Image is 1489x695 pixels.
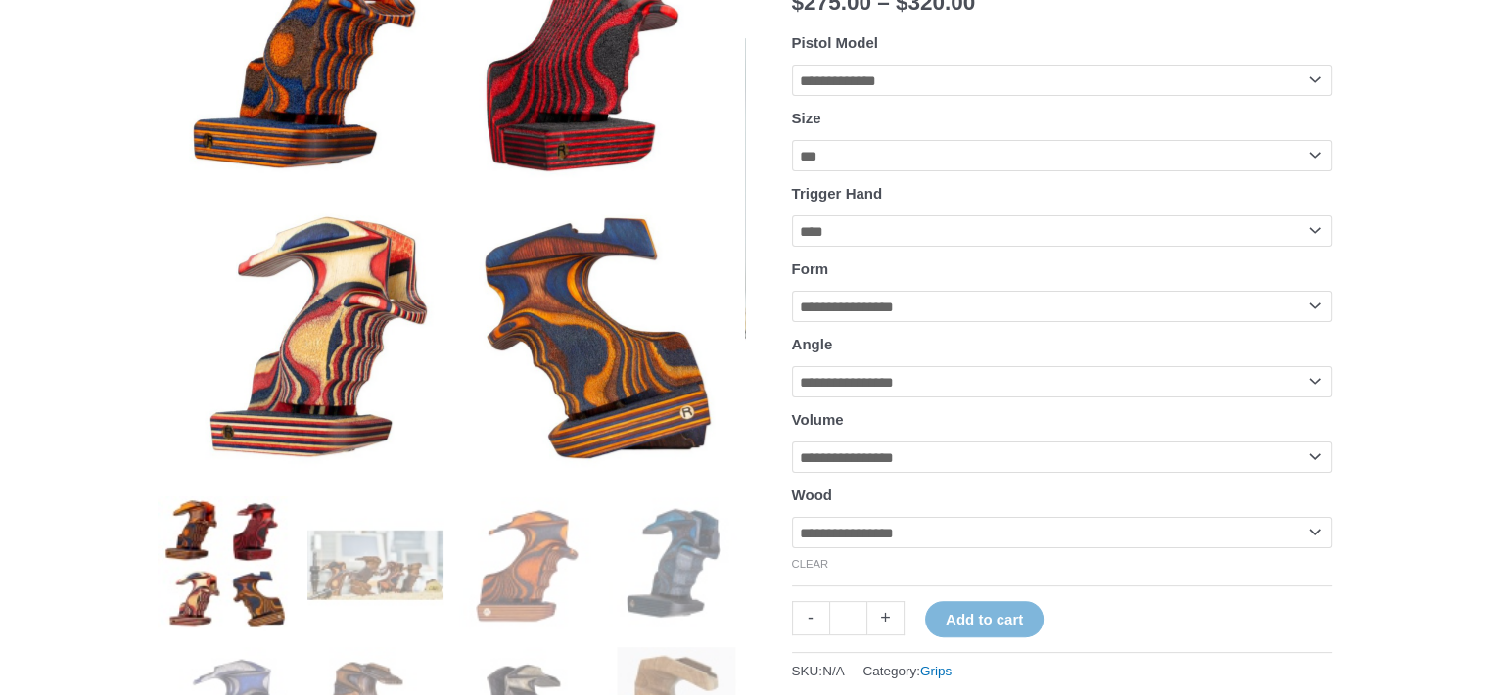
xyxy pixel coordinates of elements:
label: Form [792,260,829,277]
a: + [867,601,905,635]
a: Grips [920,664,952,678]
img: Rink Air Pistol Grip - Image 4 [609,496,745,632]
span: Category: [862,659,952,683]
button: Add to cart [925,601,1044,637]
input: Product quantity [829,601,867,635]
a: - [792,601,829,635]
label: Wood [792,486,832,503]
span: N/A [822,664,845,678]
span: SKU: [792,659,845,683]
label: Trigger Hand [792,185,883,202]
label: Volume [792,411,844,428]
label: Size [792,110,821,126]
img: Rink Air Pistol Grip - Image 3 [458,496,594,632]
label: Pistol Model [792,34,878,51]
label: Angle [792,336,833,352]
img: Rink Air Pistol Grip [158,496,294,632]
a: Clear options [792,558,829,570]
img: Rink Air Pistol Grip - Image 2 [307,496,443,632]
